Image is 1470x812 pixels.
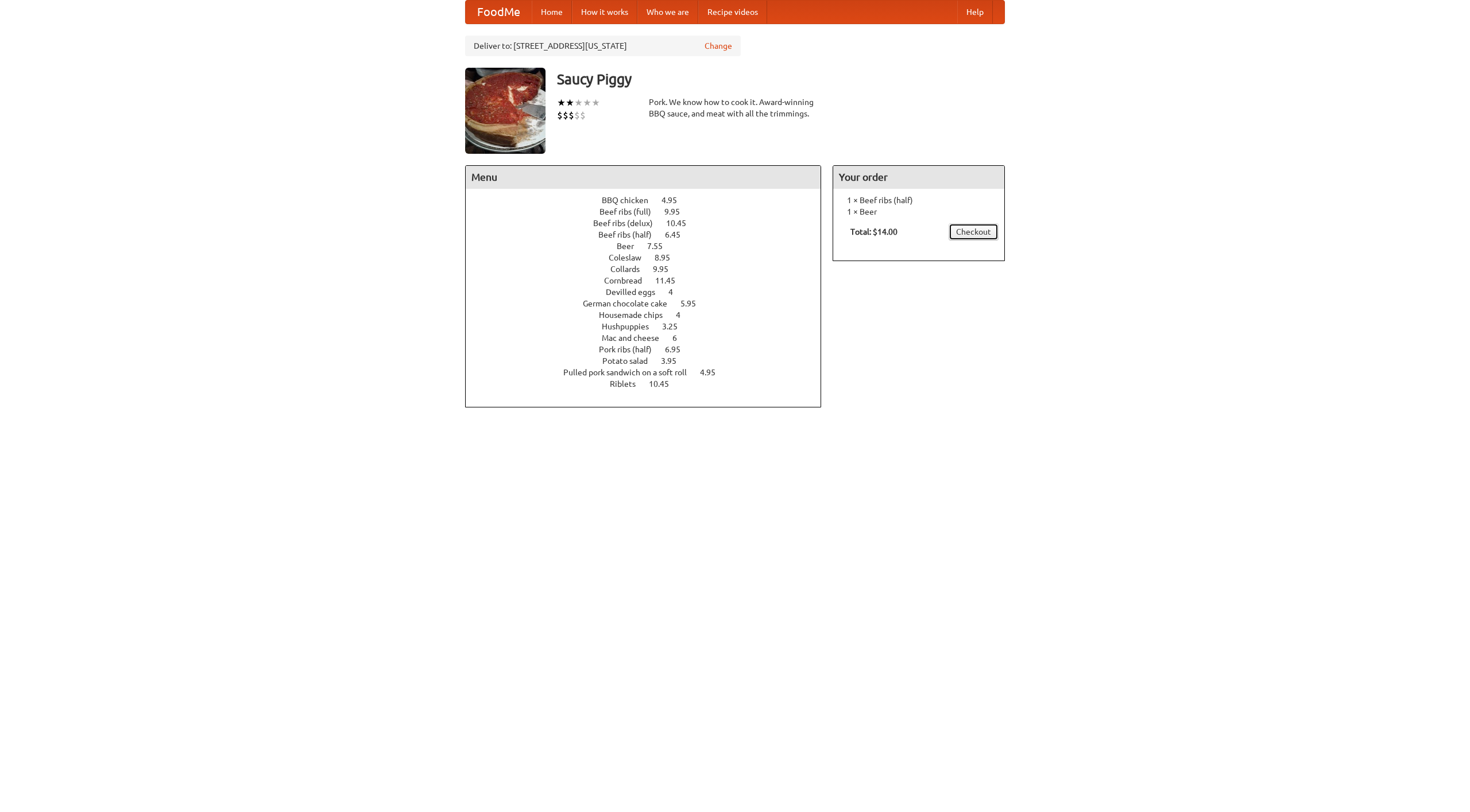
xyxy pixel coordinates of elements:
span: Devilled eggs [606,287,667,297]
a: FoodMe [466,1,532,24]
span: 7.55 [647,242,674,251]
li: $ [563,109,568,122]
a: Beef ribs (full) 9.95 [599,207,701,216]
a: Riblets 10.45 [610,379,690,388]
span: 3.95 [661,356,688,366]
a: Recipe videos [698,1,767,24]
span: 4.95 [661,196,688,205]
li: ★ [591,96,600,109]
span: 10.45 [649,379,680,388]
a: Who we are [637,1,698,24]
span: 10.45 [666,219,698,228]
span: Beef ribs (full) [599,207,663,216]
span: Potato salad [602,356,659,366]
span: Beer [617,242,645,251]
h3: Saucy Piggy [557,68,1005,91]
a: Change [705,40,732,52]
li: $ [557,109,563,122]
a: How it works [572,1,637,24]
li: ★ [583,96,591,109]
a: Collards 9.95 [610,265,690,274]
a: Beef ribs (half) 6.45 [598,230,702,239]
a: Home [532,1,572,24]
span: 4 [668,287,684,297]
li: 1 × Beer [839,206,999,217]
li: ★ [566,96,574,109]
span: 8.95 [655,253,682,262]
span: 9.95 [664,207,691,216]
li: ★ [557,96,566,109]
a: Housemade chips 4 [599,310,702,320]
span: Beef ribs (half) [598,230,663,239]
span: 11.45 [655,276,687,285]
img: angular.jpg [465,68,546,154]
span: Pork ribs (half) [599,345,663,354]
li: 1 × Beef ribs (half) [839,195,999,206]
b: Total: $14.00 [850,227,898,236]
span: Cornbread [604,276,653,285]
a: Beef ribs (delux) 10.45 [593,219,707,228]
span: 4 [676,310,692,320]
a: Checkout [949,223,999,240]
span: 6.45 [665,230,692,239]
a: German chocolate cake 5.95 [583,299,717,308]
span: Beef ribs (delux) [593,219,664,228]
li: ★ [574,96,583,109]
a: Beer 7.55 [617,242,684,251]
h4: Menu [466,166,821,189]
a: Potato salad 3.95 [602,356,698,366]
span: BBQ chicken [602,196,660,205]
a: Help [957,1,993,24]
span: German chocolate cake [583,299,679,308]
span: Coleslaw [609,253,653,262]
span: 5.95 [680,299,707,308]
a: Pork ribs (half) 6.95 [599,345,702,354]
span: Collards [610,265,651,274]
span: Hushpuppies [602,322,660,331]
span: 6 [672,333,688,343]
div: Pork. We know how to cook it. Award-winning BBQ sauce, and meat with all the trimmings. [649,96,821,119]
a: Hushpuppies 3.25 [602,322,699,331]
span: Mac and cheese [602,333,671,343]
h4: Your order [833,166,1004,189]
a: Pulled pork sandwich on a soft roll 4.95 [563,368,737,377]
span: 9.95 [653,265,680,274]
a: Coleslaw 8.95 [609,253,691,262]
span: Pulled pork sandwich on a soft roll [563,368,698,377]
span: Housemade chips [599,310,674,320]
span: 4.95 [700,368,727,377]
span: Riblets [610,379,647,388]
a: Cornbread 11.45 [604,276,697,285]
div: Deliver to: [STREET_ADDRESS][US_STATE] [465,36,741,56]
span: 6.95 [665,345,692,354]
li: $ [580,109,586,122]
a: Mac and cheese 6 [602,333,698,343]
span: 3.25 [662,322,689,331]
a: Devilled eggs 4 [606,287,694,297]
li: $ [574,109,580,122]
li: $ [568,109,574,122]
a: BBQ chicken 4.95 [602,196,698,205]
